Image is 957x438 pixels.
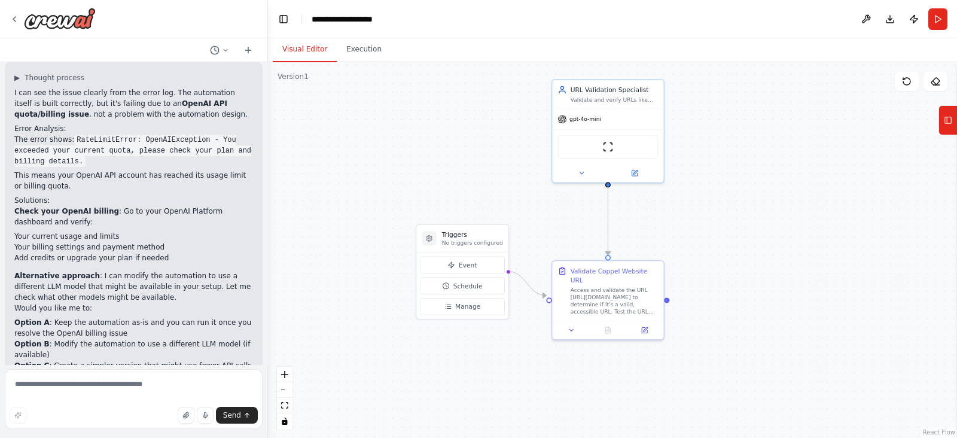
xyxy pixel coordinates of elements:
div: Validate and verify URLs like [URL][DOMAIN_NAME] by testing their accessibility, structure, HTTP ... [571,96,659,104]
button: zoom out [277,382,292,398]
h2: Solutions: [14,195,253,206]
button: Click to speak your automation idea [197,407,214,424]
img: ScrapeWebsiteTool [602,141,613,152]
div: Validate Coppel Website URL [571,266,659,284]
a: React Flow attribution [923,429,955,436]
span: Event [459,260,477,269]
li: : Keep the automation as-is and you can run it once you resolve the OpenAI billing issue [14,317,253,339]
div: URL Validation SpecialistValidate and verify URLs like [URL][DOMAIN_NAME] by testing their access... [551,79,665,183]
li: Your billing settings and payment method [14,242,253,253]
button: Send [216,407,258,424]
div: Validate Coppel Website URLAccess and validate the URL [URL][DOMAIN_NAME] to determine if it's a ... [551,260,665,340]
g: Edge from triggers to 6249a215-47b6-442f-9904-c68f890acf66 [508,267,547,300]
strong: Option A [14,318,50,327]
strong: Option C [14,361,49,370]
button: fit view [277,398,292,413]
button: Visual Editor [273,37,337,62]
button: No output available [589,325,627,336]
button: Event [420,257,504,274]
nav: breadcrumb [312,13,392,25]
p: No triggers configured [442,239,503,247]
button: Schedule [420,277,504,294]
li: Your current usage and limits [14,231,253,242]
span: ▶ [14,73,20,83]
g: Edge from 8607d684-7414-47af-aa84-dc63e80ba70a to 6249a215-47b6-442f-9904-c68f890acf66 [604,187,612,255]
strong: Check your OpenAI billing [14,207,119,215]
div: URL Validation Specialist [571,86,659,95]
h2: Error Analysis: [14,123,253,134]
p: This means your OpenAI API account has reached its usage limit or billing quota. [14,170,253,191]
p: The error shows: [14,134,253,166]
p: Would you like me to: [14,303,253,314]
li: : Modify the automation to use a different LLM model (if available) [14,339,253,360]
p: : Go to your OpenAI Platform dashboard and verify: [14,206,253,227]
span: Manage [455,302,480,311]
button: Open in side panel [629,325,660,336]
strong: Option B [14,340,50,348]
code: RateLimitError: OpenAIException - You exceeded your current quota, please check your plan and bil... [14,135,251,167]
li: Add credits or upgrade your plan if needed [14,253,253,263]
h3: Triggers [442,230,503,239]
button: Start a new chat [239,43,258,57]
li: : Create a simpler version that might use fewer API calls [14,360,253,371]
strong: Alternative approach [14,272,100,280]
span: gpt-4o-mini [569,115,601,123]
button: Hide left sidebar [275,11,292,28]
div: Access and validate the URL [URL][DOMAIN_NAME] to determine if it's a valid, accessible URL. Test... [571,287,659,315]
span: Thought process [25,73,84,83]
div: Version 1 [278,72,309,81]
p: I can see the issue clearly from the error log. The automation itself is built correctly, but it'... [14,87,253,120]
button: Improve this prompt [10,407,26,424]
button: Switch to previous chat [205,43,234,57]
button: ▶Thought process [14,73,84,83]
button: zoom in [277,367,292,382]
span: Schedule [453,281,483,290]
div: TriggersNo triggers configuredEventScheduleManage [416,224,509,320]
button: Upload files [178,407,194,424]
div: React Flow controls [277,367,292,429]
p: : I can modify the automation to use a different LLM model that might be available in your setup.... [14,270,253,303]
span: Send [223,410,241,420]
button: Open in side panel [609,168,660,178]
img: Logo [24,8,96,29]
button: toggle interactivity [277,413,292,429]
button: Manage [420,298,504,315]
button: Execution [337,37,391,62]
